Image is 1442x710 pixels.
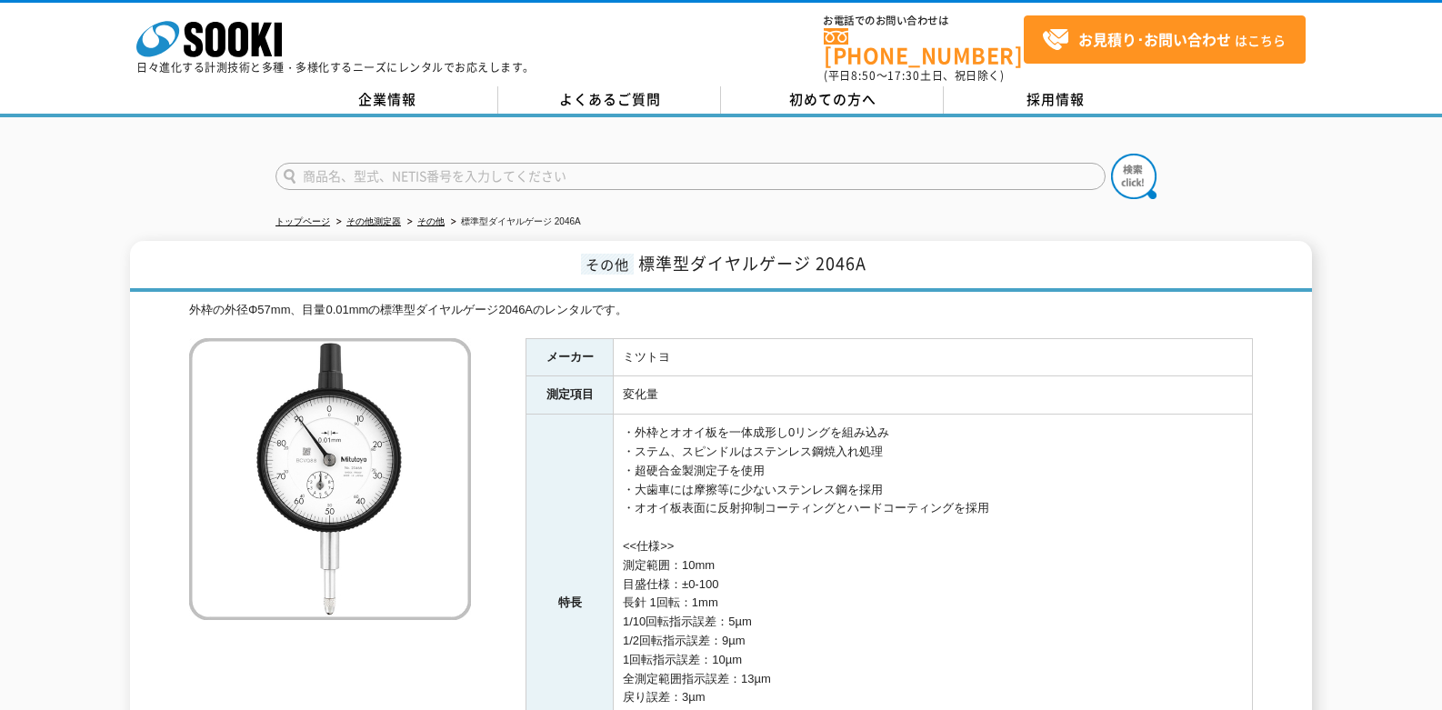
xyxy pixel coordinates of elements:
[887,67,920,84] span: 17:30
[721,86,944,114] a: 初めての方へ
[614,338,1253,376] td: ミツトヨ
[275,216,330,226] a: トップページ
[275,163,1106,190] input: 商品名、型式、NETIS番号を入力してください
[1078,28,1231,50] strong: お見積り･お問い合わせ
[1042,26,1286,54] span: はこちら
[189,301,1253,320] div: 外枠の外径Φ57mm、目量0.01mmの標準型ダイヤルゲージ2046Aのレンタルです。
[417,216,445,226] a: その他
[136,62,535,73] p: 日々進化する計測技術と多種・多様化するニーズにレンタルでお応えします。
[581,254,634,275] span: その他
[498,86,721,114] a: よくあるご質問
[189,338,471,620] img: 標準型ダイヤルゲージ 2046A
[944,86,1167,114] a: 採用情報
[1111,154,1157,199] img: btn_search.png
[526,376,614,415] th: 測定項目
[789,89,876,109] span: 初めての方へ
[346,216,401,226] a: その他測定器
[851,67,876,84] span: 8:50
[275,86,498,114] a: 企業情報
[526,338,614,376] th: メーカー
[638,251,866,275] span: 標準型ダイヤルゲージ 2046A
[1024,15,1306,64] a: お見積り･お問い合わせはこちら
[824,15,1024,26] span: お電話でのお問い合わせは
[824,28,1024,65] a: [PHONE_NUMBER]
[614,376,1253,415] td: 変化量
[824,67,1004,84] span: (平日 ～ 土日、祝日除く)
[447,213,581,232] li: 標準型ダイヤルゲージ 2046A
